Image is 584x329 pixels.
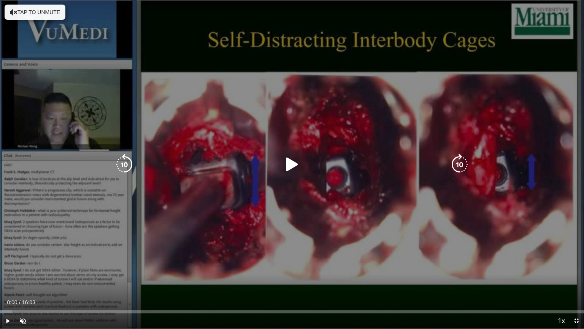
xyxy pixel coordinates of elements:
button: Exit Fullscreen [569,313,584,329]
button: Unmute [15,313,30,329]
button: Tap to unmute [5,5,65,20]
span: / [19,299,21,305]
button: Playback Rate [554,313,569,329]
span: 0:00 [7,299,17,305]
span: 16:03 [22,299,35,305]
